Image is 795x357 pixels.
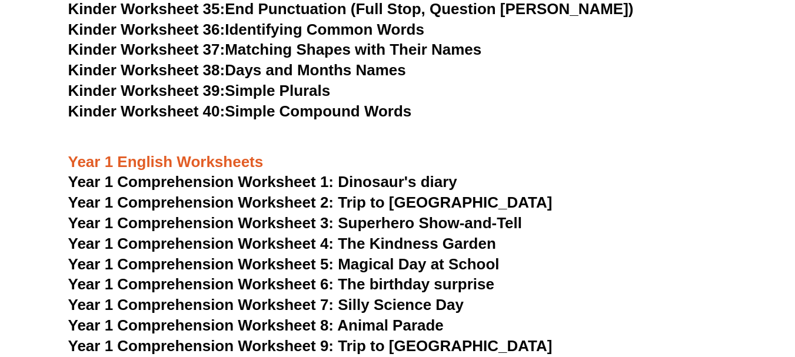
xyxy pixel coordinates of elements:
[68,21,424,38] a: Kinder Worksheet 36:Identifying Common Words
[68,275,494,293] a: Year 1 Comprehension Worksheet 6: The birthday surprise
[68,337,553,355] a: Year 1 Comprehension Worksheet 9: Trip to [GEOGRAPHIC_DATA]
[68,41,225,58] span: Kinder Worksheet 37:
[68,21,225,38] span: Kinder Worksheet 36:
[68,82,331,99] a: Kinder Worksheet 39:Simple Plurals
[68,235,496,252] a: Year 1 Comprehension Worksheet 4: The Kindness Garden
[599,224,795,357] iframe: Chat Widget
[68,102,225,120] span: Kinder Worksheet 40:
[68,316,444,334] a: Year 1 Comprehension Worksheet 8: Animal Parade
[68,173,457,191] a: Year 1 Comprehension Worksheet 1: Dinosaur's diary
[68,61,406,79] a: Kinder Worksheet 38:Days and Months Names
[68,41,482,58] a: Kinder Worksheet 37:Matching Shapes with Their Names
[68,255,500,273] a: Year 1 Comprehension Worksheet 5: Magical Day at School
[68,152,727,172] h3: Year 1 English Worksheets
[68,82,225,99] span: Kinder Worksheet 39:
[68,102,412,120] a: Kinder Worksheet 40:Simple Compound Words
[68,214,523,232] a: Year 1 Comprehension Worksheet 3: Superhero Show-and-Tell
[68,296,464,313] a: Year 1 Comprehension Worksheet 7: Silly Science Day
[68,61,225,79] span: Kinder Worksheet 38:
[68,193,553,211] a: Year 1 Comprehension Worksheet 2: Trip to [GEOGRAPHIC_DATA]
